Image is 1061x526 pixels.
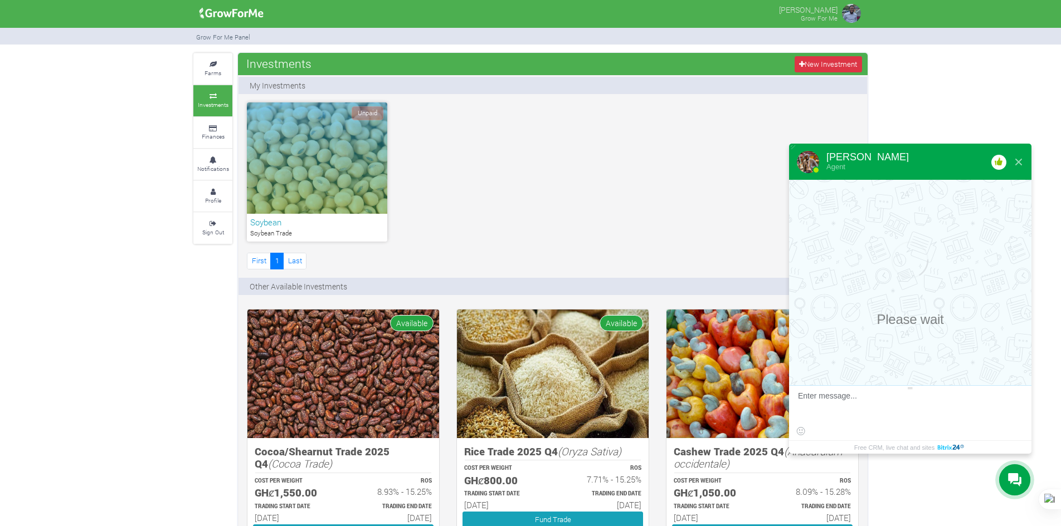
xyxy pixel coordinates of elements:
i: (Anacardium occidentale) [674,444,843,471]
p: Estimated Trading End Date [772,503,851,511]
small: Farms [205,69,221,77]
img: growforme image [840,2,863,24]
h5: Cashew Trade 2025 Q4 [674,445,851,470]
h6: [DATE] [255,513,333,523]
div: Agent [826,162,909,171]
p: My Investments [250,80,305,91]
small: Profile [205,196,221,204]
h6: [DATE] [674,513,752,523]
a: Notifications [193,149,232,180]
a: 1 [270,253,284,269]
p: COST PER WEIGHT [255,477,333,485]
small: Finances [202,132,225,140]
button: Rate our service [989,149,1009,175]
h6: 8.93% - 15.25% [353,486,432,496]
p: COST PER WEIGHT [674,477,752,485]
p: Estimated Trading Start Date [674,503,752,511]
i: (Cocoa Trade) [268,456,332,470]
span: Free CRM, live chat and sites [854,441,935,454]
img: growforme image [247,309,439,438]
p: ROS [353,477,432,485]
img: growforme image [196,2,267,24]
i: (Oryza Sativa) [558,444,621,458]
small: Grow For Me [801,14,838,22]
h3: Please wait [877,312,944,327]
p: ROS [563,464,641,473]
h6: [DATE] [353,513,432,523]
p: Soybean Trade [250,229,384,238]
a: Farms [193,53,232,84]
a: First [247,253,271,269]
span: Investments [244,52,314,75]
button: Select emoticon [794,424,807,438]
div: [PERSON_NAME] [826,152,909,162]
a: Finances [193,117,232,148]
a: Investments [193,85,232,116]
p: Other Available Investments [250,281,347,292]
p: Estimated Trading End Date [353,503,432,511]
p: Estimated Trading Start Date [464,490,543,498]
p: COST PER WEIGHT [464,464,543,473]
button: Close widget [1009,149,1029,175]
nav: Page Navigation [247,253,306,269]
h6: 8.09% - 15.28% [772,486,851,496]
small: Investments [198,101,228,109]
span: Available [600,315,643,331]
span: Available [390,315,434,331]
h5: Cocoa/Shearnut Trade 2025 Q4 [255,445,432,470]
small: Grow For Me Panel [196,33,250,41]
img: growforme image [666,309,858,438]
a: New Investment [795,56,862,72]
small: Sign Out [202,228,224,236]
p: Estimated Trading Start Date [255,503,333,511]
span: Unpaid [352,106,383,120]
p: [PERSON_NAME] [779,2,838,16]
a: Last [283,253,306,269]
h5: GHȼ1,050.00 [674,486,752,499]
h5: Rice Trade 2025 Q4 [464,445,641,458]
p: ROS [772,477,851,485]
p: Estimated Trading End Date [563,490,641,498]
h6: [DATE] [772,513,851,523]
h6: Soybean [250,217,384,227]
h6: [DATE] [464,500,543,510]
h6: [DATE] [563,500,641,510]
h6: 7.71% - 15.25% [563,474,641,484]
a: Unpaid Soybean Soybean Trade [247,102,387,242]
h5: GHȼ800.00 [464,474,543,487]
a: Profile [193,181,232,212]
h5: GHȼ1,550.00 [255,486,333,499]
img: growforme image [457,309,649,438]
a: Free CRM, live chat and sites [854,441,966,454]
small: Notifications [197,165,229,173]
a: Sign Out [193,213,232,243]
